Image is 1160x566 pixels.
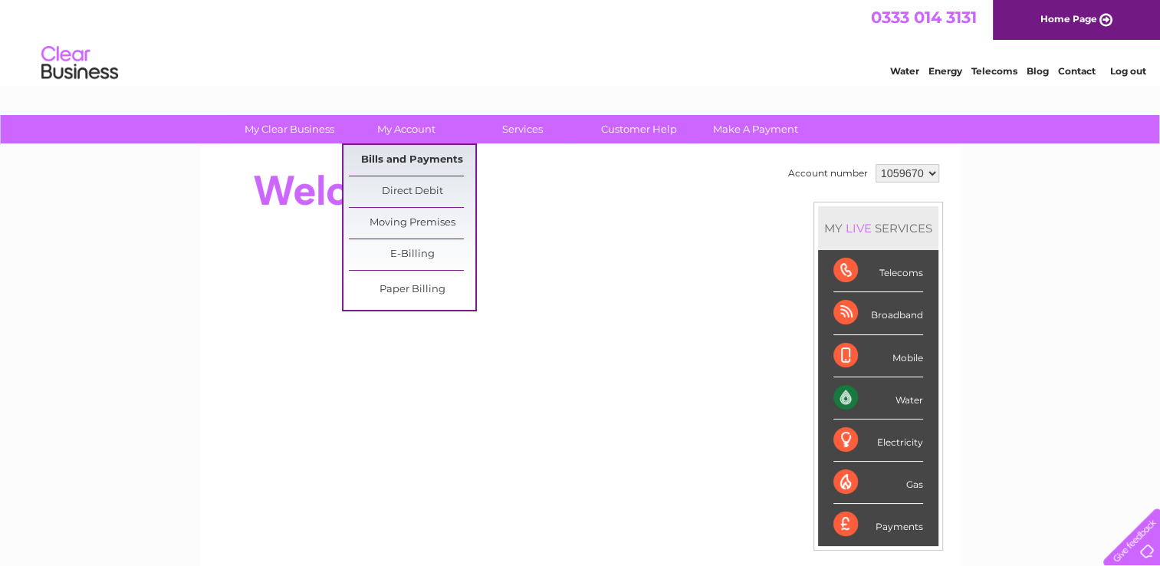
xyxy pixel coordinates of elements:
a: Contact [1058,65,1096,77]
img: logo.png [41,40,119,87]
div: Broadband [833,292,923,334]
div: Water [833,377,923,420]
a: Customer Help [576,115,702,143]
a: Services [459,115,586,143]
a: Blog [1027,65,1049,77]
div: MY SERVICES [818,206,938,250]
a: Direct Debit [349,176,475,207]
div: LIVE [843,221,875,235]
a: My Account [343,115,469,143]
a: Telecoms [971,65,1017,77]
a: Make A Payment [692,115,819,143]
div: Telecoms [833,250,923,292]
td: Account number [784,160,872,186]
a: Water [890,65,919,77]
a: Log out [1109,65,1145,77]
div: Mobile [833,335,923,377]
a: My Clear Business [226,115,353,143]
div: Electricity [833,420,923,462]
a: E-Billing [349,239,475,270]
div: Payments [833,504,923,545]
a: Moving Premises [349,208,475,239]
a: Energy [928,65,962,77]
a: 0333 014 3131 [871,8,977,27]
div: Gas [833,462,923,504]
a: Paper Billing [349,275,475,305]
div: Clear Business is a trading name of Verastar Limited (registered in [GEOGRAPHIC_DATA] No. 3667643... [219,8,943,74]
a: Bills and Payments [349,145,475,176]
